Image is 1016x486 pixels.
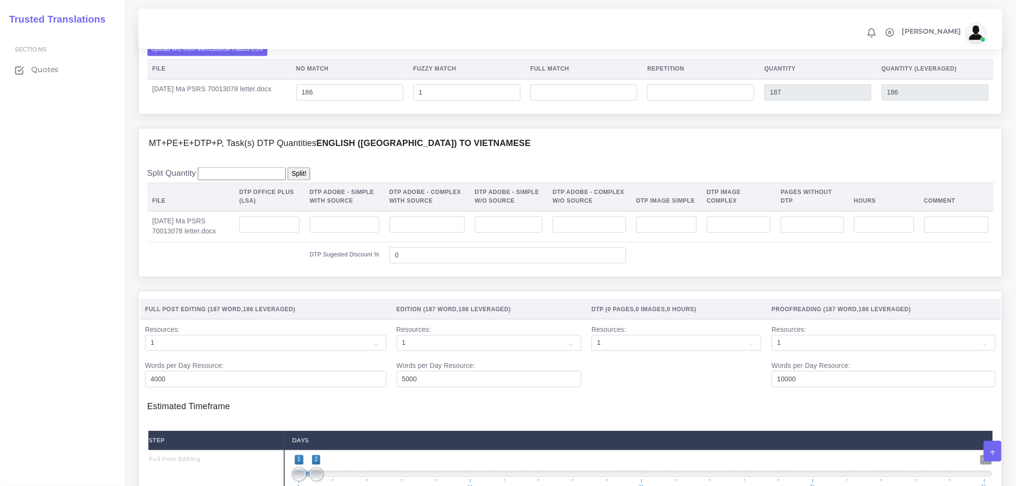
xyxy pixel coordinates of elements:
[967,23,986,42] img: avatar
[234,183,304,211] th: DTP Office Plus (LSA)
[31,64,59,75] span: Quotes
[760,60,877,79] th: Quantity
[525,60,642,79] th: Full Match
[292,437,309,444] strong: Days
[636,306,665,313] span: 0 Images
[587,300,767,320] th: DTP ( , , )
[310,251,379,259] label: DTP Sugested Discount %
[667,306,694,313] span: 0 Hours
[288,168,310,181] input: Split!
[408,60,525,79] th: Fuzzy Match
[139,35,1002,114] div: MT+PE+E+DTP+P, Task(s) Full Post Editing / Edition / Proofreading QuantitiesEnglish ([GEOGRAPHIC_...
[767,319,1001,392] td: Resources: Words per Day Resource:
[902,28,961,35] span: [PERSON_NAME]
[548,183,631,211] th: DTP Adobe - Complex W/O Source
[384,183,470,211] th: DTP Adobe - Complex With Source
[243,306,293,313] span: 186 Leveraged
[149,437,165,444] strong: Step
[980,455,992,464] span: 41
[7,60,118,80] a: Quotes
[642,60,760,79] th: Repetition
[897,23,989,42] a: [PERSON_NAME]avatar
[295,455,303,464] span: 1
[459,306,508,313] span: 186 Leveraged
[140,300,392,320] th: Full Post Editing ( , )
[147,183,234,211] th: File
[702,183,776,211] th: DTP Image Complex
[147,60,291,79] th: File
[147,43,268,56] label: Upload WC from MemSource/Trados CSV
[587,319,767,392] td: Resources:
[312,455,320,464] span: 2
[139,129,1002,159] div: MT+PE+E+DTP+P, Task(s) DTP QuantitiesEnglish ([GEOGRAPHIC_DATA]) TO Vietnamese
[859,306,909,313] span: 186 Leveraged
[631,183,702,211] th: DTP Image Simple
[140,319,392,392] td: Resources: Words per Day Resource:
[767,300,1001,320] th: Proofreading ( , )
[2,12,106,27] a: Trusted Translations
[210,306,241,313] span: 187 Word
[776,183,849,211] th: Pages Without DTP
[149,139,531,149] h4: MT+PE+E+DTP+P, Task(s) DTP Quantities
[316,139,531,148] b: English ([GEOGRAPHIC_DATA]) TO Vietnamese
[470,183,547,211] th: DTP Adobe - Simple W/O Source
[304,183,384,211] th: DTP Adobe - Simple With Source
[826,306,857,313] span: 187 Word
[139,159,1002,277] div: MT+PE+E+DTP+P, Task(s) DTP QuantitiesEnglish ([GEOGRAPHIC_DATA]) TO Vietnamese
[147,211,234,243] td: [DATE] Ma PSRS 70013078 letter.docx
[391,300,587,320] th: Edition ( , )
[425,306,457,313] span: 187 Word
[391,319,587,392] td: Resources: Words per Day Resource:
[849,183,919,211] th: Hours
[15,46,47,53] span: Sections
[147,168,196,180] label: Split Quantity
[147,392,994,413] h4: Estimated Timeframe
[608,306,634,313] span: 0 Pages
[147,79,291,106] td: [DATE] Ma PSRS 70013078 letter.docx
[149,456,201,463] strong: Full Post Editing
[2,13,106,25] h2: Trusted Translations
[877,60,994,79] th: Quantity (Leveraged)
[919,183,993,211] th: Comment
[291,60,408,79] th: No Match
